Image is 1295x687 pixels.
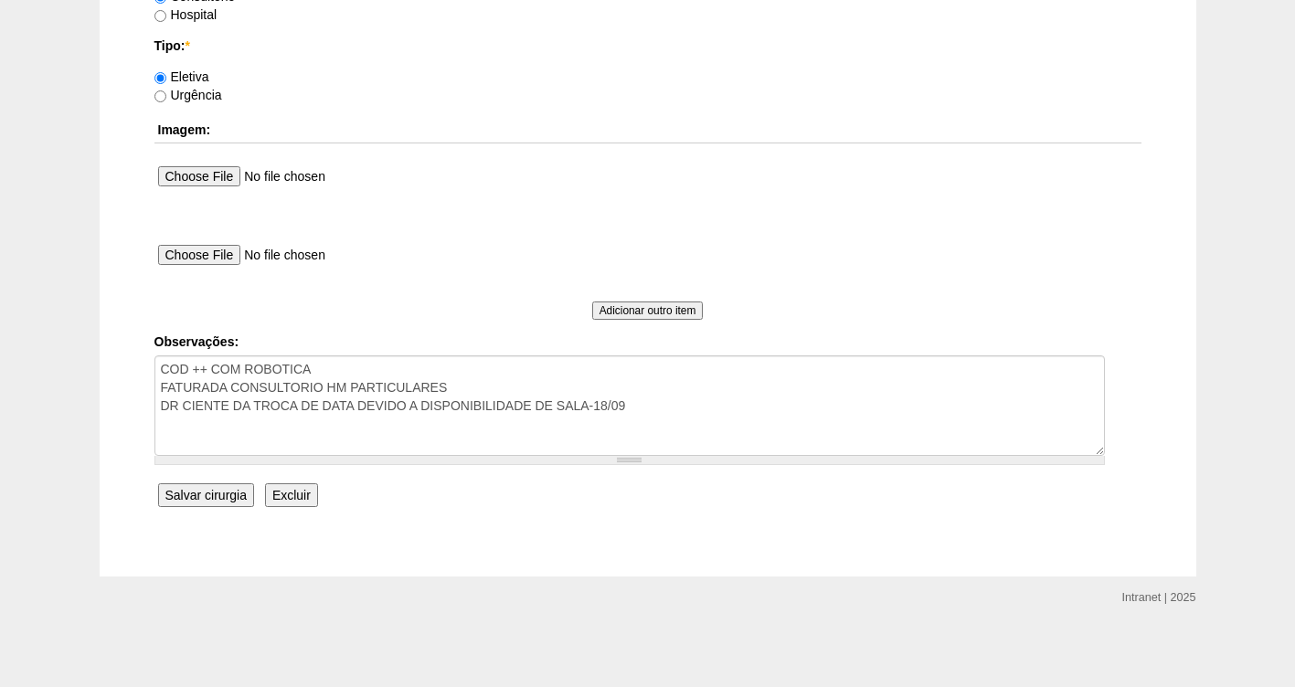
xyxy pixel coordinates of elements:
input: Urgência [154,90,166,102]
input: Salvar cirurgia [158,483,254,507]
th: Imagem: [154,117,1141,143]
label: Urgência [154,88,222,102]
label: Hospital [154,7,218,22]
input: Eletiva [154,72,166,84]
label: Tipo: [154,37,1141,55]
input: Hospital [154,10,166,22]
input: Adicionar outro item [592,301,704,320]
span: Este campo é obrigatório. [185,38,189,53]
label: Eletiva [154,69,209,84]
input: Excluir [265,483,318,507]
div: Intranet | 2025 [1122,588,1196,607]
label: Observações: [154,333,1141,351]
textarea: COD ++ COM ROBOTICA FATURADA CONSULTORIO HM PARTICULARES DR CIENTE DA TROCA DE DATA DEVIDO A DISP... [154,355,1105,456]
